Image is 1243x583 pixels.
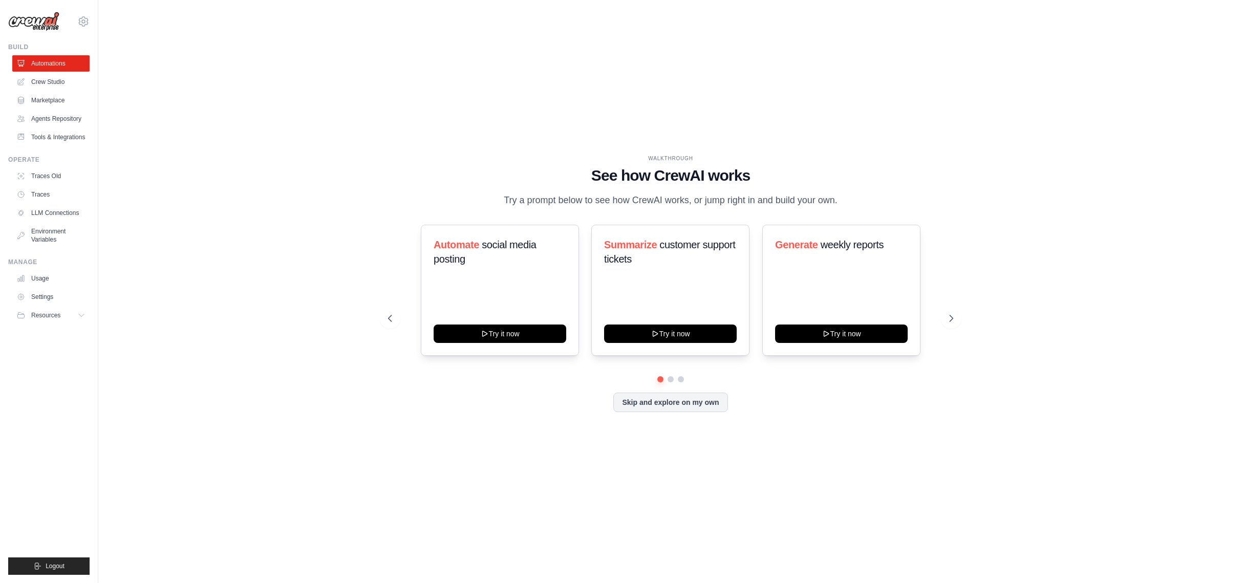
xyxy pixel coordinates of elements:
span: social media posting [434,239,537,265]
span: customer support tickets [604,239,735,265]
a: Crew Studio [12,74,90,90]
a: Automations [12,55,90,72]
a: Traces Old [12,168,90,184]
button: Resources [12,307,90,323]
a: LLM Connections [12,205,90,221]
span: Automate [434,239,479,250]
a: Marketplace [12,92,90,109]
button: Try it now [434,325,566,343]
a: Usage [12,270,90,287]
span: weekly reports [820,239,883,250]
button: Try it now [775,325,908,343]
button: Skip and explore on my own [613,393,727,412]
span: Logout [46,562,65,570]
span: Summarize [604,239,657,250]
div: Manage [8,258,90,266]
a: Traces [12,186,90,203]
span: Generate [775,239,818,250]
img: Logo [8,12,59,31]
span: Resources [31,311,60,319]
h1: See how CrewAI works [388,166,953,185]
a: Agents Repository [12,111,90,127]
button: Try it now [604,325,737,343]
div: Operate [8,156,90,164]
button: Logout [8,557,90,575]
a: Settings [12,289,90,305]
div: Build [8,43,90,51]
div: WALKTHROUGH [388,155,953,162]
a: Tools & Integrations [12,129,90,145]
a: Environment Variables [12,223,90,248]
p: Try a prompt below to see how CrewAI works, or jump right in and build your own. [499,193,843,208]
